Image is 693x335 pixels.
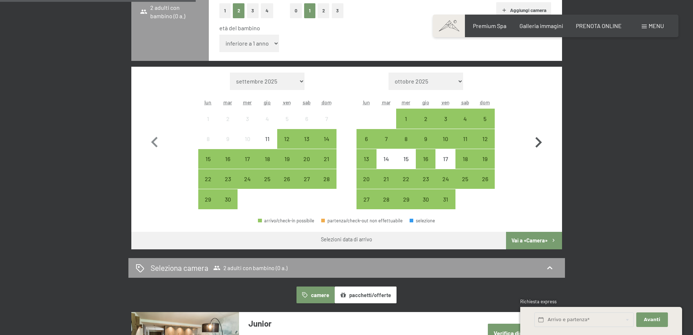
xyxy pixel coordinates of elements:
div: partenza/check-out non effettuabile [321,218,403,223]
div: Mon Sep 29 2025 [198,189,218,209]
span: Menu [649,22,664,29]
div: Wed Sep 24 2025 [238,169,257,189]
div: Thu Sep 25 2025 [258,169,277,189]
div: Sat Sep 27 2025 [297,169,316,189]
div: 22 [397,176,415,194]
div: arrivo/check-in possibile [238,149,257,169]
a: Premium Spa [473,22,506,29]
div: 18 [258,156,276,174]
div: arrivo/check-in possibile [357,169,376,189]
div: arrivo/check-in possibile [435,109,455,128]
div: arrivo/check-in non effettuabile [258,129,277,149]
div: 30 [219,196,237,215]
button: 1 [304,3,315,18]
abbr: martedì [223,99,232,105]
button: 4 [261,3,273,18]
div: 3 [238,116,256,134]
div: 17 [238,156,256,174]
div: 2 [417,116,435,134]
div: Selezioni data di arrivo [321,236,372,243]
div: Mon Oct 27 2025 [357,189,376,209]
div: arrivo/check-in non effettuabile [238,109,257,128]
div: arrivo/check-in possibile [357,189,376,209]
div: Mon Sep 08 2025 [198,129,218,149]
div: arrivo/check-in non effettuabile [435,149,455,169]
div: 7 [317,116,335,134]
div: arrivo/check-in possibile [455,169,475,189]
button: camere [296,287,334,303]
div: arrivo/check-in possibile [316,169,336,189]
div: Tue Oct 21 2025 [377,169,396,189]
div: arrivo/check-in non effettuabile [377,149,396,169]
div: Thu Oct 02 2025 [416,109,435,128]
div: Fri Oct 03 2025 [435,109,455,128]
div: Sun Oct 19 2025 [475,149,495,169]
div: arrivo/check-in possibile [475,129,495,149]
div: 9 [417,136,435,154]
div: 7 [377,136,395,154]
div: Mon Oct 06 2025 [357,129,376,149]
div: arrivo/check-in possibile [416,129,435,149]
abbr: martedì [382,99,391,105]
div: Wed Oct 08 2025 [396,129,416,149]
div: arrivo/check-in possibile [297,129,316,149]
abbr: domenica [322,99,332,105]
div: età del bambino [219,24,546,32]
div: arrivo/check-in possibile [455,129,475,149]
div: arrivo/check-in possibile [277,129,297,149]
div: 4 [258,116,276,134]
div: Sat Oct 25 2025 [455,169,475,189]
div: Sat Sep 13 2025 [297,129,316,149]
abbr: mercoledì [402,99,410,105]
div: arrivo/check-in possibile [416,189,435,209]
div: Sat Sep 20 2025 [297,149,316,169]
div: 21 [317,156,335,174]
div: Thu Sep 18 2025 [258,149,277,169]
a: Galleria immagini [519,22,563,29]
div: arrivo/check-in possibile [357,129,376,149]
div: Fri Oct 24 2025 [435,169,455,189]
button: 2 [318,3,330,18]
div: Tue Sep 30 2025 [218,189,238,209]
button: 3 [332,3,344,18]
div: arrivo/check-in non effettuabile [238,129,257,149]
h3: Junior [248,318,465,329]
div: 27 [298,176,316,194]
h2: Seleziona camera [151,262,208,273]
span: 2 adulti con bambino (0 a.) [140,4,200,20]
div: arrivo/check-in non effettuabile [258,109,277,128]
div: arrivo/check-in possibile [198,149,218,169]
div: arrivo/check-in possibile [396,189,416,209]
div: arrivo/check-in possibile [396,129,416,149]
div: Mon Sep 15 2025 [198,149,218,169]
div: 8 [397,136,415,154]
abbr: mercoledì [243,99,252,105]
div: 13 [357,156,375,174]
div: arrivo/check-in possibile [396,109,416,128]
div: 25 [258,176,276,194]
div: Tue Sep 09 2025 [218,129,238,149]
div: Fri Sep 19 2025 [277,149,297,169]
div: Sat Sep 06 2025 [297,109,316,128]
div: Tue Sep 02 2025 [218,109,238,128]
div: 1 [397,116,415,134]
div: Wed Sep 17 2025 [238,149,257,169]
div: Thu Oct 30 2025 [416,189,435,209]
div: 29 [397,196,415,215]
div: 20 [298,156,316,174]
div: Fri Sep 05 2025 [277,109,297,128]
div: arrivo/check-in possibile [277,149,297,169]
abbr: lunedì [363,99,370,105]
div: Wed Oct 22 2025 [396,169,416,189]
div: Tue Oct 07 2025 [377,129,396,149]
div: Wed Oct 15 2025 [396,149,416,169]
div: 31 [436,196,454,215]
div: arrivo/check-in possibile [455,149,475,169]
div: Sat Oct 04 2025 [455,109,475,128]
div: Thu Oct 23 2025 [416,169,435,189]
div: 15 [199,156,217,174]
div: arrivo/check-in possibile [297,149,316,169]
div: Mon Sep 01 2025 [198,109,218,128]
div: Sat Oct 18 2025 [455,149,475,169]
div: 16 [417,156,435,174]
